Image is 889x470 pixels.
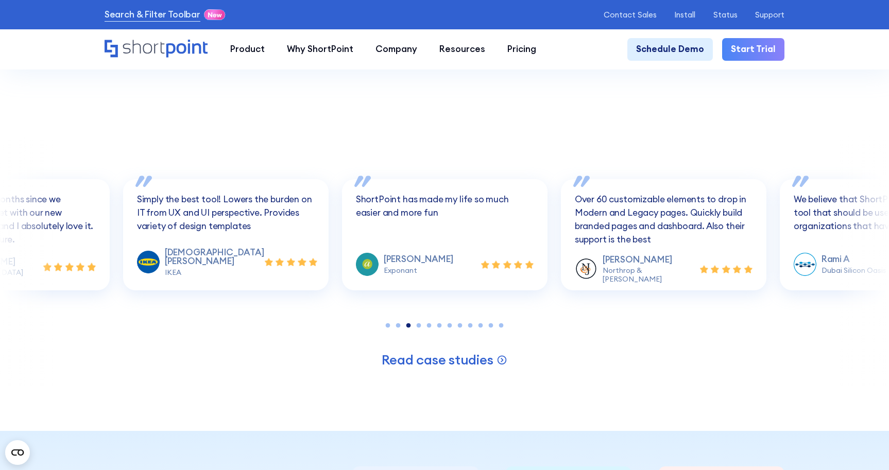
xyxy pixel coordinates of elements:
[455,321,465,331] button: 8 of 3
[414,321,424,331] button: 4 of 3
[497,38,548,60] a: Pricing
[604,10,657,20] a: Contact Sales
[383,321,393,331] button: 1 of 3
[403,321,414,331] button: 3 of 3
[5,440,30,465] button: Open CMP widget
[105,40,208,59] a: Home
[603,255,699,264] div: [PERSON_NAME]
[364,38,428,60] a: Company
[356,193,534,220] p: ShortPoint has made my life so much easier and more fun
[137,193,315,233] p: Simply the best tool! Lowers the burden on IT from UX and UI perspective. Provides variety of des...
[444,321,455,331] button: 7 of 3
[384,255,453,264] div: [PERSON_NAME]
[822,255,886,264] div: Rami A
[722,38,785,60] a: Start Trial
[384,266,453,274] div: Exponant
[439,43,485,56] div: Resources
[382,351,508,369] a: Read case studies
[393,321,403,331] button: 2 of 3
[375,43,417,56] div: Company
[603,266,699,283] div: Northrop & [PERSON_NAME]
[575,193,753,247] p: Over 60 customizable elements to drop in Modern and Legacy pages. Quickly build branded pages and...
[507,43,536,56] div: Pricing
[475,321,486,331] button: 10 of 3
[105,8,200,22] a: Search & Filter Toolbar
[165,248,264,266] div: [DEMOGRAPHIC_DATA][PERSON_NAME]
[822,266,886,274] div: Dubai Silicon Oasis
[704,351,889,470] iframe: Chat Widget
[755,10,784,20] a: Support
[713,10,738,20] a: Status
[465,321,475,331] button: 9 of 3
[230,43,265,56] div: Product
[434,321,444,331] button: 6 of 3
[219,38,276,60] a: Product
[165,268,264,276] div: IKEA
[486,321,496,331] button: 11 of 3
[276,38,364,60] a: Why ShortPoint
[424,321,434,331] button: 5 of 3
[428,38,496,60] a: Resources
[496,321,506,331] button: 12 of 3
[287,43,353,56] div: Why ShortPoint
[382,351,493,369] p: Read case studies
[674,10,695,20] a: Install
[627,38,713,60] a: Schedule Demo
